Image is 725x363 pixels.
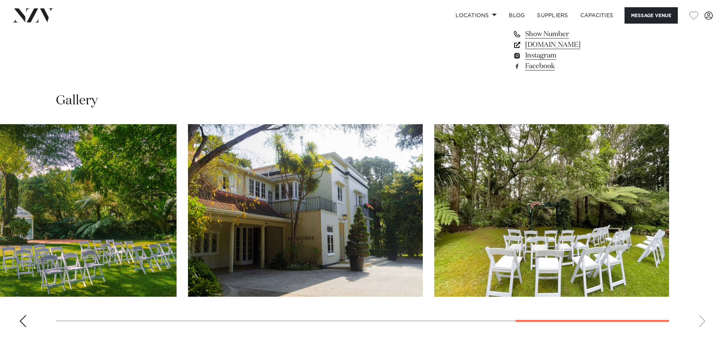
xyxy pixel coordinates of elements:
button: Message Venue [625,7,678,24]
a: Show Number [513,29,637,40]
a: Facebook [513,61,637,72]
a: SUPPLIERS [531,7,574,24]
a: Instagram [513,50,637,61]
a: Locations [449,7,503,24]
swiper-slide: 10 / 10 [434,124,669,297]
a: Capacities [574,7,620,24]
a: [DOMAIN_NAME] [513,40,637,50]
a: BLOG [503,7,531,24]
img: nzv-logo.png [12,8,54,22]
swiper-slide: 9 / 10 [188,124,423,297]
h2: Gallery [56,92,98,109]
